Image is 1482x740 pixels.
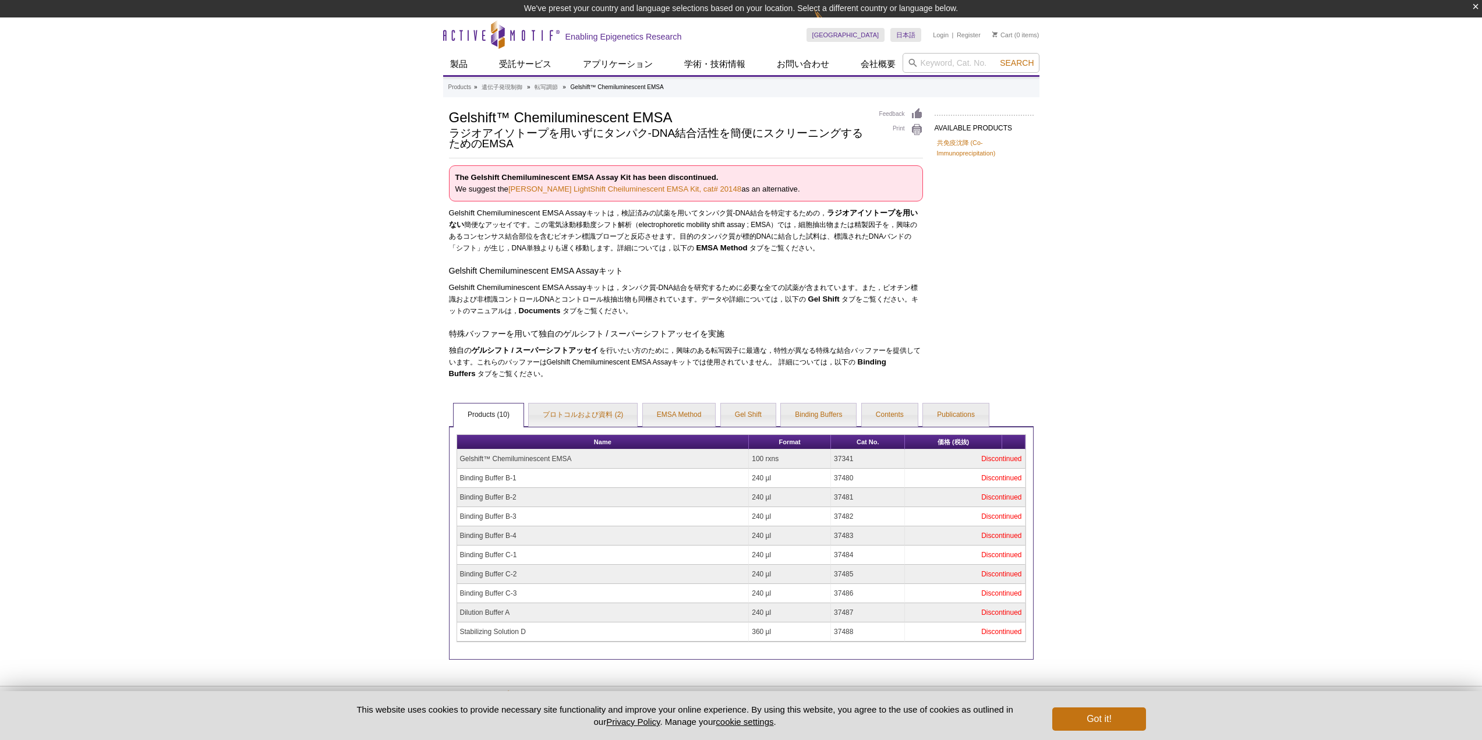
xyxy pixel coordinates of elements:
[779,358,855,366] span: 詳細については，以下の
[449,283,919,315] span: Gelshift Chemiluminescent EMSA Assay
[576,53,660,75] a: アプリケーション
[735,209,750,217] span: DNA
[563,84,566,90] li: »
[756,232,771,240] span: DNA
[457,435,749,449] th: Name
[831,565,905,584] td: 37485
[643,403,716,427] a: EMSA Method
[937,137,1031,158] a: 共免疫沈降 (Co-Immunoprecipitation)
[808,295,840,303] strong: Gel Shift
[455,173,719,182] strong: The Gelshift Chemiluminescent EMSA Assay Kit has been discontinued.
[749,622,831,642] td: 360 µl
[770,53,836,75] a: お問い合わせ
[749,603,831,622] td: 240 µl
[781,403,856,427] a: Binding Buffers
[831,469,905,488] td: 37480
[449,357,886,378] strong: Binding Buffers
[606,717,660,727] a: Privacy Policy
[1052,707,1145,731] button: Got it!
[905,565,1025,584] td: Discontinued
[721,403,776,427] a: Gel Shift
[508,185,741,193] a: [PERSON_NAME] LightShift Cheiluminescent EMSA Kit, cat# 20148
[831,546,905,565] td: 37484
[831,435,905,449] th: Cat No.
[448,82,471,93] a: Products
[586,209,827,217] span: キットは，検証済みの試薬を用いてタンパク質- 結合を特定するための，
[449,346,921,366] span: を行いたい方のために，興味のある転写因子に最適な，特性が異なる特殊な結合バッファーを提供しています。これらのバッファーは
[454,403,524,427] a: Products (10)
[529,403,637,427] a: プロトコルおよび資料 (2)
[457,488,749,507] td: Binding Buffer B-2
[472,346,599,355] strong: ゲルシフト / スーパーシフトアッセイ
[869,232,883,240] span: DNA
[519,306,561,315] strong: Documents
[716,717,773,727] button: cookie settings
[527,84,530,90] li: »
[671,358,776,366] span: キットでは使用されていません。
[474,84,478,90] li: »
[457,565,749,584] td: Binding Buffer C-2
[831,449,905,469] td: 37341
[952,28,954,42] li: |
[457,603,749,622] td: Dilution Buffer A
[996,58,1037,68] button: Search
[890,28,921,42] a: 日本語
[457,526,749,546] td: Binding Buffer B-4
[492,53,558,75] a: 受託サービス
[905,584,1025,603] td: Discontinued
[449,221,918,252] span: 簡便なアッセイです。この電気泳動移動度シフト解析（ ）では，細胞抽出物または精製因子を，興味のあるコンセンサス結合部位を含むビオチン標識プローブと反応させます。目的のタンパク質が標的 に結合した...
[905,603,1025,622] td: Discontinued
[478,370,547,378] span: タブをご覧ください。
[749,449,831,469] td: 100 rxns
[696,243,748,252] strong: EMSA Method
[933,31,949,39] a: Login
[862,403,918,427] a: Contents
[449,266,624,275] span: Gelshift Chemiluminescent EMSA Assayキット
[449,208,918,252] span: Gelshift Chemiluminescent EMSA Assay
[449,346,921,378] span: 独自の
[639,221,771,229] span: electrophoretic mobility shift assay ; EMSA
[935,115,1034,136] h2: AVAILABLE PRODUCTS
[449,284,918,303] span: キットは，タンパク質‐ 結合を研究するために必要な全ての試薬が含まれています。また，ビオチン標識および非標識コントロール とコントロール核抽出物も同梱されています。データや詳細については，以下の
[903,53,1039,73] input: Keyword, Cat. No.
[831,526,905,546] td: 37483
[831,603,905,622] td: 37487
[905,435,1002,449] th: 価格 (税抜)
[443,53,475,75] a: 製品
[831,488,905,507] td: 37481
[992,31,1013,39] a: Cart
[535,82,558,93] a: 転写調節
[449,165,923,201] p: We suggest the as an alternative.
[457,449,749,469] td: Gelshift™ Chemiluminescent EMSA
[540,295,554,303] span: DNA
[749,584,831,603] td: 240 µl
[749,244,819,252] span: タブをご覧ください。
[807,28,885,42] a: [GEOGRAPHIC_DATA]
[814,9,845,36] img: Change Here
[749,469,831,488] td: 240 µl
[457,584,749,603] td: Binding Buffer C-3
[905,488,1025,507] td: Discontinued
[749,507,831,526] td: 240 µl
[749,565,831,584] td: 240 µl
[992,28,1039,42] li: (0 items)
[571,84,664,90] li: Gelshift™ Chemiluminescent EMSA
[659,284,673,292] span: DNA
[547,358,672,366] span: Gelshift Chemiluminescent EMSA Assay
[449,108,868,125] h1: Gelshift™ Chemiluminescent EMSA
[565,31,682,42] h2: Enabling Epigenetics Research
[957,31,981,39] a: Register
[457,469,749,488] td: Binding Buffer B-1
[879,123,923,136] a: Print
[831,584,905,603] td: 37486
[482,82,522,93] a: 遺伝子発現制御
[457,507,749,526] td: Binding Buffer B-3
[923,403,989,427] a: Publications
[749,488,831,507] td: 240 µl
[749,526,831,546] td: 240 µl
[905,507,1025,526] td: Discontinued
[905,449,1025,469] td: Discontinued
[563,307,632,315] span: タブをご覧ください。
[457,622,749,642] td: Stabilizing Solution D
[677,53,752,75] a: 学術・技術情報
